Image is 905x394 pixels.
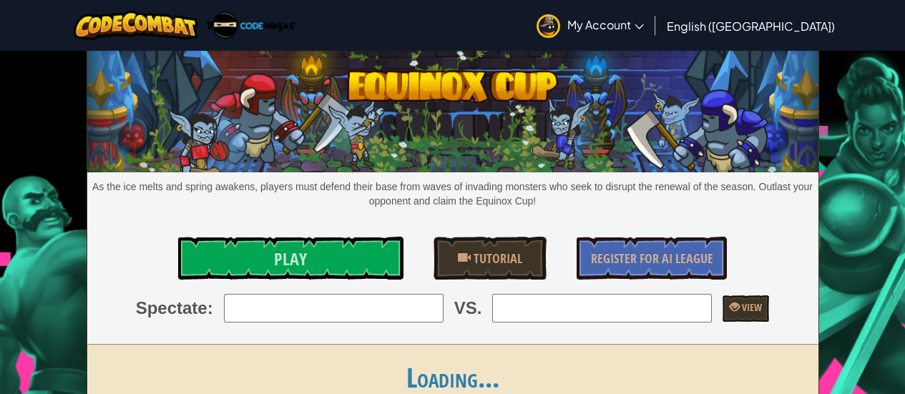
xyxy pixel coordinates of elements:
[454,296,482,320] span: VS.
[667,19,835,34] span: English ([GEOGRAPHIC_DATA])
[577,237,727,280] a: Register for AI League
[660,6,842,45] a: English ([GEOGRAPHIC_DATA])
[87,45,818,172] img: equinox
[74,11,199,40] img: CodeCombat logo
[740,300,762,314] span: View
[471,250,522,267] span: Tutorial
[537,14,560,38] img: avatar
[136,296,207,320] span: Spectate
[87,179,818,208] p: As the ice melts and spring awakens, players must defend their base from waves of invading monste...
[529,3,651,48] a: My Account
[567,17,644,32] span: My Account
[591,250,713,267] span: Register for AI League
[434,237,547,280] a: Tutorial
[205,11,296,40] img: Code Ninjas logo
[207,296,213,320] span: :
[274,247,307,270] span: Play
[87,363,818,393] h1: Loading...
